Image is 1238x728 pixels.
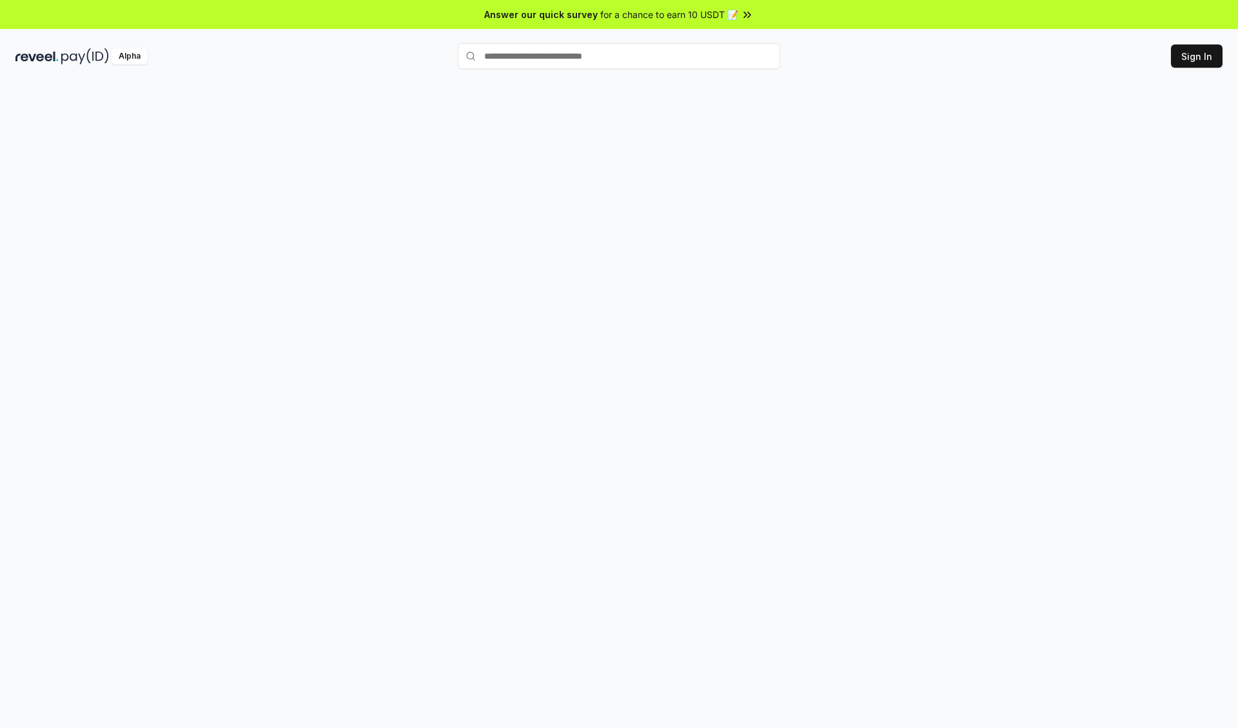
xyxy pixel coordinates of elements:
span: for a chance to earn 10 USDT 📝 [600,8,738,21]
img: pay_id [61,48,109,64]
button: Sign In [1171,44,1223,68]
div: Alpha [112,48,148,64]
span: Answer our quick survey [484,8,598,21]
img: reveel_dark [15,48,59,64]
